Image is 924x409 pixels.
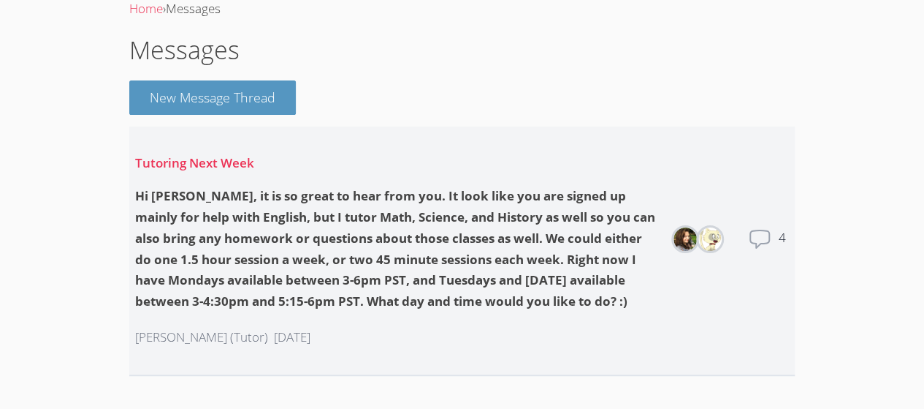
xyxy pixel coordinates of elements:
h1: Messages [129,31,795,69]
p: [DATE] [274,327,310,348]
dd: 4 [779,228,789,274]
div: Hi [PERSON_NAME], it is so great to hear from you. It look like you are signed up mainly for help... [135,186,657,312]
img: Diana Carle [673,228,697,251]
button: New Message Thread [129,80,296,115]
a: Tutoring Next Week [135,154,254,171]
img: Kira Dubovska [698,228,722,251]
p: [PERSON_NAME] (Tutor) [135,327,268,348]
